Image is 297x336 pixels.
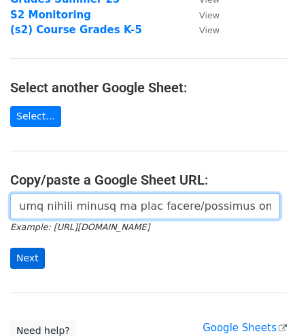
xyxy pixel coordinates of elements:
[10,79,287,96] h4: Select another Google Sheet:
[199,25,220,35] small: View
[186,24,220,36] a: View
[186,9,220,21] a: View
[10,222,150,232] small: Example: [URL][DOMAIN_NAME]
[10,193,280,219] input: Paste your Google Sheet URL here
[229,271,297,336] iframe: Chat Widget
[10,9,91,21] a: S2 Monitoring
[10,24,142,36] a: (s2) Course Grades K-5
[10,106,61,127] a: Select...
[10,248,45,269] input: Next
[203,322,287,334] a: Google Sheets
[10,172,287,188] h4: Copy/paste a Google Sheet URL:
[199,10,220,20] small: View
